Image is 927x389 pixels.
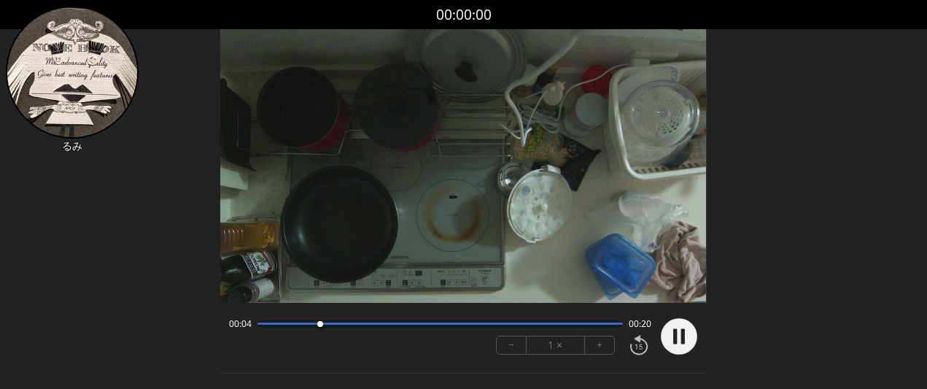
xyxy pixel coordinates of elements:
button: − [497,336,527,354]
button: + [585,336,614,354]
font: るみ [62,139,82,153]
span: 00:20 [629,318,651,330]
font: 00:00:00 [436,4,492,24]
font: − [508,336,514,353]
font: + [597,336,602,353]
font: 1 × [548,336,562,353]
img: 留迎 [6,6,139,139]
span: 00:04 [229,318,252,330]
